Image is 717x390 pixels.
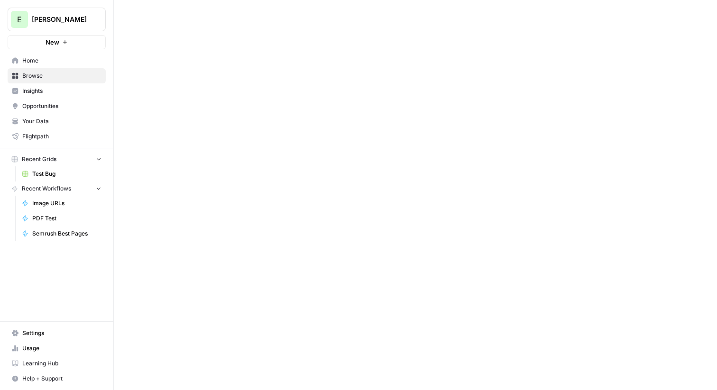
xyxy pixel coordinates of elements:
span: Help + Support [22,374,101,383]
a: Browse [8,68,106,83]
span: Home [22,56,101,65]
span: Browse [22,72,101,80]
button: Recent Grids [8,152,106,166]
a: Your Data [8,114,106,129]
a: Image URLs [18,196,106,211]
a: Opportunities [8,99,106,114]
span: Flightpath [22,132,101,141]
a: Learning Hub [8,356,106,371]
span: Learning Hub [22,359,101,368]
span: Settings [22,329,101,337]
span: PDF Test [32,214,101,223]
span: E [17,14,22,25]
a: Home [8,53,106,68]
span: Recent Grids [22,155,56,163]
span: Semrush Best Pages [32,229,101,238]
span: Your Data [22,117,101,126]
span: New [46,37,59,47]
span: Test Bug [32,170,101,178]
a: Insights [8,83,106,99]
button: Workspace: Elmi [8,8,106,31]
a: PDF Test [18,211,106,226]
span: Opportunities [22,102,101,110]
a: Settings [8,326,106,341]
span: Usage [22,344,101,353]
button: New [8,35,106,49]
span: [PERSON_NAME] [32,15,89,24]
a: Test Bug [18,166,106,181]
span: Insights [22,87,101,95]
button: Help + Support [8,371,106,386]
a: Flightpath [8,129,106,144]
button: Recent Workflows [8,181,106,196]
span: Recent Workflows [22,184,71,193]
a: Semrush Best Pages [18,226,106,241]
a: Usage [8,341,106,356]
span: Image URLs [32,199,101,208]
